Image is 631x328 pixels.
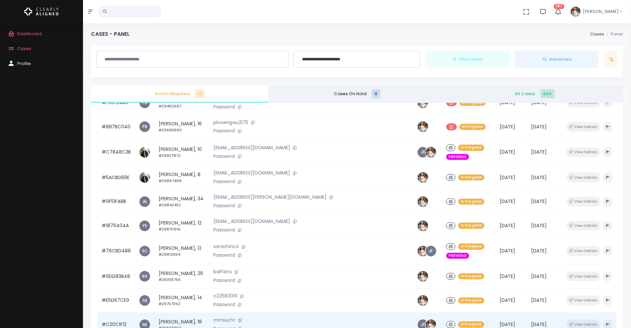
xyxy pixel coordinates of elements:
[98,289,135,313] td: #E5D67CE9
[566,172,600,182] button: View Details
[531,174,547,181] span: [DATE]
[500,321,515,328] span: [DATE]
[566,272,600,281] button: View Details
[98,115,135,139] td: #887BC040
[213,103,409,111] p: Password
[213,252,409,259] p: Password
[213,317,409,324] p: mmlucht
[98,264,135,289] td: #9DD83B48
[515,51,599,68] button: Advanced
[159,277,181,282] small: #26055755
[451,91,618,97] span: All Cases
[139,221,150,231] a: YS
[604,31,623,37] li: Panel
[98,214,135,238] td: #1876404A
[139,196,150,207] a: AL
[155,264,209,289] td: [PERSON_NAME], 26
[531,149,547,155] span: [DATE]
[98,91,135,115] td: #F30FDAA5
[459,124,486,130] span: In Progress
[213,277,409,284] p: Password
[98,139,135,165] td: #C7848C3B
[17,31,42,37] span: Dashboard
[159,202,181,208] small: #29842452
[554,4,564,9] span: 387
[458,243,484,250] span: In Progress
[458,297,484,304] span: In Progress
[159,178,182,183] small: #29867499
[566,122,600,132] button: View Details
[531,321,547,328] span: [DATE]
[155,139,209,165] td: [PERSON_NAME], 10
[500,123,515,130] span: [DATE]
[500,273,515,280] span: [DATE]
[213,144,409,152] p: [EMAIL_ADDRESS][DOMAIN_NAME]
[139,98,150,108] a: PB
[159,252,180,257] small: #29812654
[418,147,428,158] span: JF
[566,295,600,305] button: View Details
[213,227,409,234] p: Password
[274,91,440,97] span: Cases On Hold
[98,165,135,190] td: #5ACBD89E
[98,238,135,264] td: #76CBD488
[213,218,409,225] p: [EMAIL_ADDRESS][DOMAIN_NAME]
[458,273,484,280] span: In Progress
[139,246,150,256] span: SC
[213,194,409,201] p: [EMAIL_ADDRESS][PERSON_NAME][DOMAIN_NAME]
[155,238,209,264] td: [PERSON_NAME], 12
[96,91,263,97] span: Action Required
[139,271,150,282] a: BA
[159,153,181,158] small: #29827872
[531,123,547,130] span: [DATE]
[98,190,135,214] td: #9F51FA8B
[155,190,209,214] td: [PERSON_NAME], 34
[566,98,600,107] button: View Details
[531,247,547,254] span: [DATE]
[213,169,409,177] p: [EMAIL_ADDRESS][DOMAIN_NAME]
[213,127,409,135] p: Password
[213,243,409,250] p: sarachirico
[195,89,204,98] span: 17
[500,198,515,205] span: [DATE]
[17,60,31,67] span: Profile
[155,91,209,115] td: [PERSON_NAME], 35
[426,51,510,68] button: Find Cases
[531,198,547,205] span: [DATE]
[458,199,484,205] span: In Progress
[590,31,604,37] a: Cases
[459,100,486,106] span: In Progress
[155,214,209,238] td: [PERSON_NAME], 12
[139,121,150,132] a: PB
[213,119,409,126] p: pbowngwu2175
[566,147,600,157] button: View Details
[531,297,547,303] span: [DATE]
[213,268,409,276] p: balfarra
[159,127,182,133] small: #23995890
[213,178,409,185] p: Password
[458,321,484,328] span: In Progress
[159,103,181,109] small: #29492697
[458,145,484,151] span: In Progress
[500,247,515,254] span: [DATE]
[426,246,436,256] span: JF
[159,227,181,232] small: #29870916
[540,89,554,98] span: 640
[213,293,409,300] p: c22583001
[566,246,600,256] button: View Details
[139,295,150,306] a: AS
[583,8,619,15] span: [PERSON_NAME]
[213,153,409,160] p: Password
[17,45,31,52] span: Cases
[566,221,600,230] button: View Details
[500,99,515,106] span: [DATE]
[446,154,469,160] span: PREVIDEO
[213,202,409,210] p: Password
[458,174,484,181] span: In Progress
[159,301,181,306] small: #29757992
